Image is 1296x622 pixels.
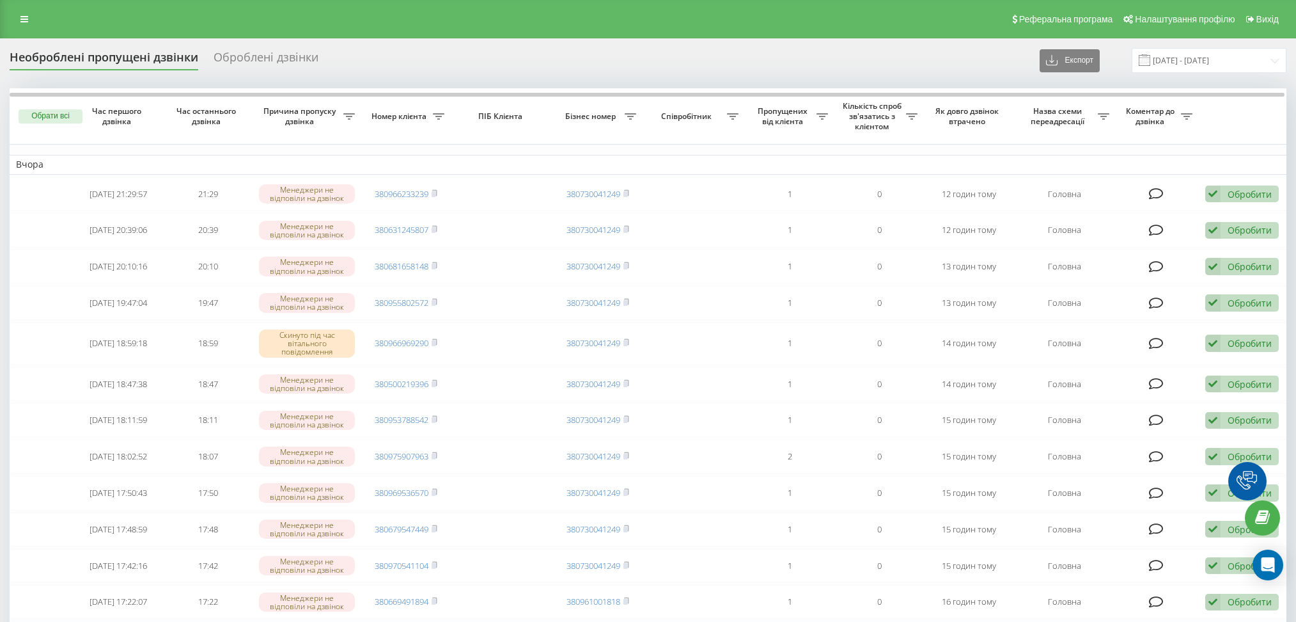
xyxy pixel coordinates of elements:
td: 1 [745,513,834,546]
td: [DATE] 18:59:18 [74,323,163,365]
td: 16 годин тому [924,585,1013,619]
span: Час першого дзвінка [84,106,153,126]
td: 19:47 [163,286,253,320]
td: [DATE] 20:10:16 [74,250,163,283]
span: Назва схеми переадресації [1020,106,1098,126]
td: 1 [745,323,834,365]
td: [DATE] 18:47:38 [74,367,163,401]
span: Співробітник [649,111,727,122]
div: Менеджери не відповіли на дзвінок [259,411,355,430]
a: 380961001818 [566,596,620,607]
td: 0 [834,213,924,247]
td: 0 [834,403,924,437]
div: Обробити [1228,451,1272,463]
td: 20:39 [163,213,253,247]
button: Обрати всі [19,109,82,124]
td: [DATE] 17:50:43 [74,476,163,510]
td: 0 [834,286,924,320]
td: Головна [1013,213,1116,247]
a: 380975907963 [375,451,428,462]
td: 15 годин тому [924,513,1013,546]
td: Головна [1013,440,1116,474]
div: Обробити [1228,596,1272,608]
td: 0 [834,440,924,474]
td: 0 [834,367,924,401]
td: 0 [834,585,924,619]
td: 1 [745,367,834,401]
span: Вихід [1256,14,1279,24]
td: 18:59 [163,323,253,365]
td: 14 годин тому [924,367,1013,401]
a: 380681658148 [375,260,428,272]
div: Менеджери не відповіли на дзвінок [259,293,355,312]
span: Номер клієнта [368,111,433,122]
a: 380500219396 [375,378,428,390]
td: Вчора [10,155,1288,174]
a: 380730041249 [566,260,620,272]
td: 1 [745,549,834,583]
a: 380669491894 [375,596,428,607]
td: [DATE] 20:39:06 [74,213,163,247]
td: 1 [745,250,834,283]
td: Головна [1013,513,1116,546]
td: 0 [834,513,924,546]
div: Менеджери не відповіли на дзвінок [259,447,355,466]
td: [DATE] 17:42:16 [74,549,163,583]
td: 1 [745,585,834,619]
div: Обробити [1228,378,1272,390]
div: Скинуто під час вітального повідомлення [259,330,355,358]
div: Оброблені дзвінки [214,51,318,70]
div: Обробити [1228,414,1272,426]
div: Менеджери не відповіли на дзвінок [259,520,355,539]
a: 380730041249 [566,378,620,390]
td: 1 [745,286,834,320]
td: Головна [1013,549,1116,583]
span: Налаштування профілю [1135,14,1235,24]
td: 13 годин тому [924,250,1013,283]
div: Обробити [1228,224,1272,236]
span: Час останнього дзвінка [173,106,242,126]
td: [DATE] 17:22:07 [74,585,163,619]
td: 1 [745,213,834,247]
td: [DATE] 21:29:57 [74,177,163,211]
td: 17:50 [163,476,253,510]
a: 380966969290 [375,337,428,349]
td: 21:29 [163,177,253,211]
a: 380955802572 [375,297,428,308]
td: 15 годин тому [924,440,1013,474]
td: 0 [834,549,924,583]
td: 2 [745,440,834,474]
td: 1 [745,476,834,510]
span: Бізнес номер [559,111,625,122]
a: 380730041249 [566,414,620,426]
td: 14 годин тому [924,323,1013,365]
div: Обробити [1228,337,1272,349]
a: 380679547449 [375,523,428,535]
td: 20:10 [163,250,253,283]
td: Головна [1013,403,1116,437]
a: 380966233239 [375,188,428,200]
td: Головна [1013,323,1116,365]
div: Менеджери не відповіли на дзвінок [259,483,355,502]
td: 12 годин тому [924,213,1013,247]
button: Експорт [1040,49,1100,72]
td: [DATE] 17:48:59 [74,513,163,546]
div: Менеджери не відповіли на дзвінок [259,184,355,203]
div: Менеджери не відповіли на дзвінок [259,221,355,240]
div: Менеджери не відповіли на дзвінок [259,257,355,276]
a: 380730041249 [566,188,620,200]
a: 380631245807 [375,224,428,235]
span: ПІБ Клієнта [462,111,542,122]
td: 17:22 [163,585,253,619]
div: Менеджери не відповіли на дзвінок [259,556,355,575]
span: Коментар до дзвінка [1122,106,1181,126]
td: 0 [834,323,924,365]
td: [DATE] 18:02:52 [74,440,163,474]
td: Головна [1013,585,1116,619]
td: [DATE] 19:47:04 [74,286,163,320]
div: Менеджери не відповіли на дзвінок [259,374,355,394]
a: 380969536570 [375,487,428,498]
td: [DATE] 18:11:59 [74,403,163,437]
a: 380730041249 [566,523,620,535]
td: Головна [1013,250,1116,283]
